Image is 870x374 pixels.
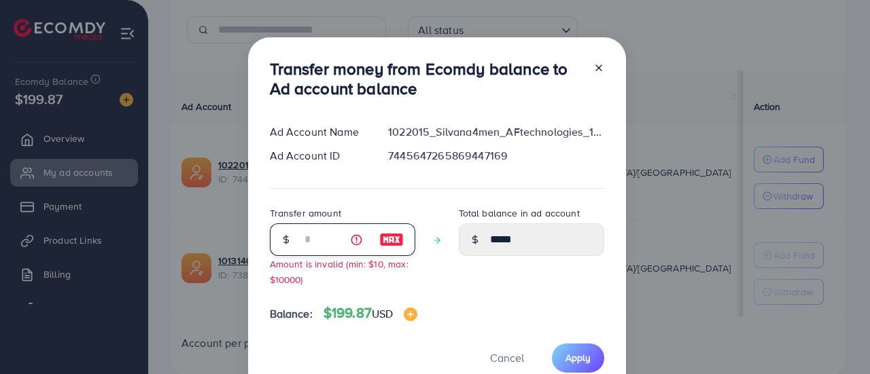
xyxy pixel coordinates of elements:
[552,343,604,373] button: Apply
[490,350,524,365] span: Cancel
[270,306,313,322] span: Balance:
[377,148,614,164] div: 7445647265869447169
[404,307,417,321] img: image
[372,306,393,321] span: USD
[324,305,418,322] h4: $199.87
[565,351,591,364] span: Apply
[812,313,860,364] iframe: Chat
[473,343,541,373] button: Cancel
[377,124,614,140] div: 1022015_Silvana4men_AFtechnologies_1733574856174
[379,231,404,248] img: image
[270,59,582,98] h3: Transfer money from Ecomdy balance to Ad account balance
[259,148,378,164] div: Ad Account ID
[270,257,408,286] small: Amount is invalid (min: $10, max: $10000)
[270,206,341,220] label: Transfer amount
[259,124,378,140] div: Ad Account Name
[459,206,580,220] label: Total balance in ad account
